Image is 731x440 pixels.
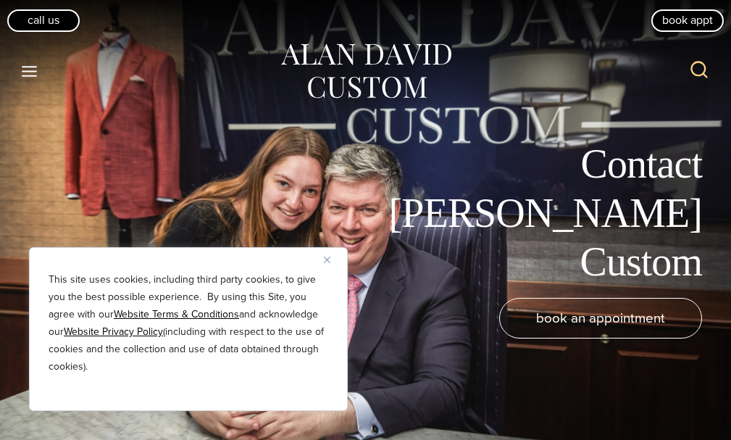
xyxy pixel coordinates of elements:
[64,324,163,339] a: Website Privacy Policy
[279,39,453,104] img: Alan David Custom
[7,9,80,31] a: Call Us
[324,251,341,268] button: Close
[682,54,717,88] button: View Search Form
[324,257,330,263] img: Close
[114,307,239,322] a: Website Terms & Conditions
[651,9,724,31] a: book appt
[49,271,328,375] p: This site uses cookies, including third party cookies, to give you the best possible experience. ...
[536,307,665,328] span: book an appointment
[376,140,702,286] h1: Contact [PERSON_NAME] Custom
[14,58,45,84] button: Open menu
[499,298,702,339] a: book an appointment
